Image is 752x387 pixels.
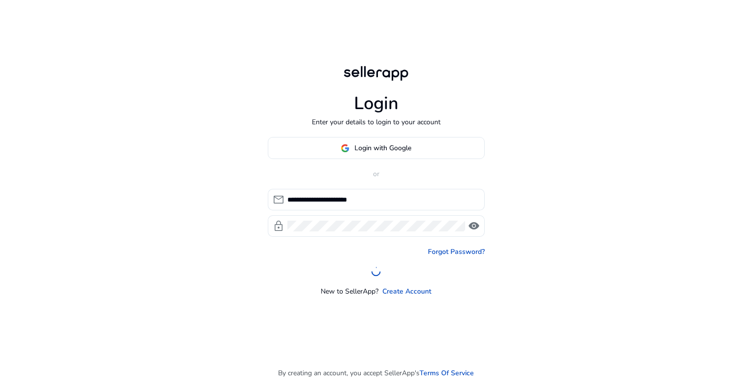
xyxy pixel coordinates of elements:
span: mail [273,194,284,205]
button: Login with Google [268,137,485,159]
span: lock [273,220,284,232]
span: visibility [468,220,480,232]
p: New to SellerApp? [321,286,378,296]
a: Terms Of Service [420,368,474,378]
span: Login with Google [354,143,411,153]
a: Forgot Password? [428,247,485,257]
p: Enter your details to login to your account [312,117,441,127]
h1: Login [354,93,399,114]
img: google-logo.svg [341,144,350,153]
a: Create Account [382,286,431,296]
p: or [268,169,485,179]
